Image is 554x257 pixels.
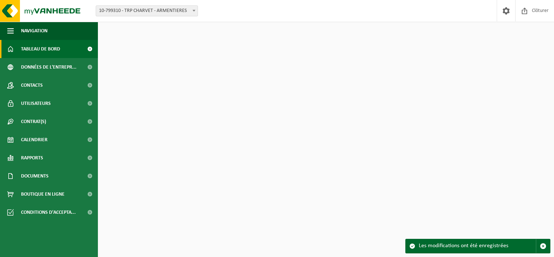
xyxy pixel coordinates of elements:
span: Conditions d'accepta... [21,203,76,221]
span: Rapports [21,149,43,167]
span: 10-799310 - TRP CHARVET - ARMENTIERES [96,6,198,16]
span: Données de l'entrepr... [21,58,77,76]
span: 10-799310 - TRP CHARVET - ARMENTIERES [96,5,198,16]
span: Documents [21,167,49,185]
span: Tableau de bord [21,40,60,58]
span: Navigation [21,22,47,40]
span: Contacts [21,76,43,94]
div: Les modifications ont été enregistrées [419,239,536,253]
span: Calendrier [21,131,47,149]
span: Boutique en ligne [21,185,65,203]
span: Contrat(s) [21,113,46,131]
span: Utilisateurs [21,94,51,113]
